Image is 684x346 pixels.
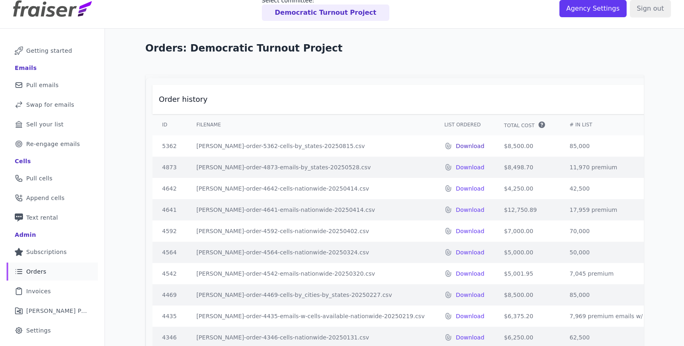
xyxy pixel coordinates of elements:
[434,114,494,135] th: List Ordered
[7,209,98,227] a: Text rental
[186,178,434,199] td: [PERSON_NAME]-order-4642-cells-nationwide-20250414.csv
[7,282,98,300] a: Invoices
[456,227,484,235] a: Download
[504,122,535,129] span: Total Cost
[152,114,187,135] th: ID
[456,206,484,214] a: Download
[7,76,98,94] a: Pull emails
[186,220,434,242] td: [PERSON_NAME]-order-4592-cells-nationwide-20250402.csv
[26,47,72,55] span: Getting started
[152,284,187,306] td: 4469
[152,178,187,199] td: 4642
[7,243,98,261] a: Subscriptions
[152,242,187,263] td: 4564
[456,291,484,299] a: Download
[7,189,98,207] a: Append cells
[275,8,377,18] p: Democratic Turnout Project
[152,199,187,220] td: 4641
[494,157,560,178] td: $8,498.70
[7,115,98,133] a: Sell your list
[186,306,434,327] td: [PERSON_NAME]-order-4435-emails-w-cells-available-nationwide-20250219.csv
[456,163,484,171] a: Download
[7,302,98,320] a: [PERSON_NAME] Performance
[26,326,51,335] span: Settings
[7,263,98,281] a: Orders
[494,220,560,242] td: $7,000.00
[152,135,187,157] td: 5362
[456,248,484,256] a: Download
[152,220,187,242] td: 4592
[26,287,51,295] span: Invoices
[152,306,187,327] td: 4435
[7,135,98,153] a: Re-engage emails
[494,199,560,220] td: $12,750.89
[26,101,74,109] span: Swap for emails
[145,42,644,55] h1: Orders: Democratic Turnout Project
[13,0,92,17] img: Fraiser Logo
[456,312,484,320] a: Download
[494,242,560,263] td: $5,000.00
[456,142,484,150] a: Download
[186,157,434,178] td: [PERSON_NAME]-order-4873-emails-by_states-20250528.csv
[186,199,434,220] td: [PERSON_NAME]-order-4641-emails-nationwide-20250414.csv
[15,231,36,239] div: Admin
[186,284,434,306] td: [PERSON_NAME]-order-4469-cells-by_cities-by_states-20250227.csv
[26,81,59,89] span: Pull emails
[186,263,434,284] td: [PERSON_NAME]-order-4542-emails-nationwide-20250320.csv
[494,263,560,284] td: $5,001.95
[152,157,187,178] td: 4873
[15,157,31,165] div: Cells
[26,174,52,182] span: Pull cells
[26,120,64,128] span: Sell your list
[494,284,560,306] td: $8,500.00
[7,169,98,187] a: Pull cells
[494,135,560,157] td: $8,500.00
[7,321,98,339] a: Settings
[26,267,46,276] span: Orders
[186,135,434,157] td: [PERSON_NAME]-order-5362-cells-by_states-20250815.csv
[26,140,80,148] span: Re-engage emails
[7,96,98,114] a: Swap for emails
[494,178,560,199] td: $4,250.00
[26,248,67,256] span: Subscriptions
[456,184,484,193] a: Download
[26,194,65,202] span: Append cells
[152,263,187,284] td: 4542
[186,114,434,135] th: Filename
[26,213,58,222] span: Text rental
[186,242,434,263] td: [PERSON_NAME]-order-4564-cells-nationwide-20250324.csv
[456,270,484,278] a: Download
[494,306,560,327] td: $6,375.20
[26,307,88,315] span: [PERSON_NAME] Performance
[456,333,484,342] a: Download
[15,64,37,72] div: Emails
[7,42,98,60] a: Getting started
